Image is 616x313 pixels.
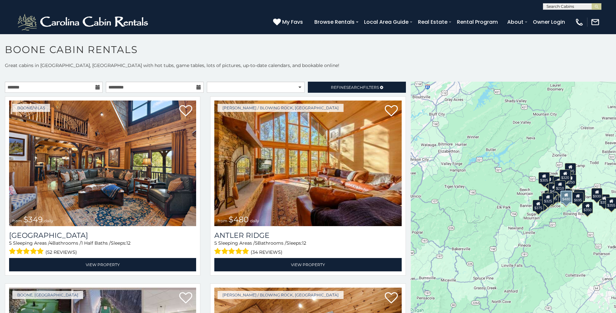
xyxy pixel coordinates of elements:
[45,248,77,256] span: (52 reviews)
[582,202,593,213] div: $350
[179,292,192,305] a: Add to favorites
[542,193,553,205] div: $325
[554,180,565,192] div: $210
[9,101,196,226] a: Diamond Creek Lodge from $349 daily
[9,231,196,240] h3: Diamond Creek Lodge
[126,240,131,246] span: 12
[553,176,564,188] div: $565
[49,240,52,246] span: 4
[574,190,585,201] div: $380
[331,85,379,90] span: Refine Filters
[218,291,344,299] a: [PERSON_NAME] / Blowing Rock, [GEOGRAPHIC_DATA]
[214,101,401,226] img: Antler Ridge
[12,104,50,112] a: Boone/Vilas
[385,104,398,118] a: Add to favorites
[273,18,305,26] a: My Favs
[572,192,583,204] div: $695
[561,188,572,200] div: $395
[251,248,283,256] span: (34 reviews)
[361,16,412,28] a: Local Area Guide
[311,16,358,28] a: Browse Rentals
[599,194,610,206] div: $355
[214,231,401,240] a: Antler Ridge
[218,218,227,223] span: from
[12,218,22,223] span: from
[9,231,196,240] a: [GEOGRAPHIC_DATA]
[538,172,549,184] div: $305
[548,183,559,195] div: $410
[9,240,12,246] span: 5
[560,191,572,203] div: $480
[9,258,196,271] a: View Property
[533,200,544,211] div: $375
[229,215,249,224] span: $480
[9,101,196,226] img: Diamond Creek Lodge
[565,163,576,175] div: $525
[454,16,501,28] a: Rental Program
[23,215,43,224] span: $349
[591,188,602,200] div: $930
[214,101,401,226] a: Antler Ridge from $480 daily
[255,240,258,246] span: 5
[44,218,53,223] span: daily
[12,291,83,299] a: Boone, [GEOGRAPHIC_DATA]
[16,12,151,32] img: White-1-2.png
[591,18,600,27] img: mail-regular-white.png
[385,292,398,305] a: Add to favorites
[214,240,401,256] div: Sleeping Areas / Bathrooms / Sleeps:
[302,240,306,246] span: 12
[81,240,111,246] span: 1 Half Baths /
[565,174,576,186] div: $250
[575,18,584,27] img: phone-regular-white.png
[214,240,217,246] span: 5
[559,170,571,181] div: $320
[504,16,527,28] a: About
[214,258,401,271] a: View Property
[218,104,344,112] a: [PERSON_NAME] / Blowing Rock, [GEOGRAPHIC_DATA]
[346,85,363,90] span: Search
[308,82,406,93] a: RefineSearchFilters
[250,218,259,223] span: daily
[9,240,196,256] div: Sleeping Areas / Bathrooms / Sleeps:
[415,16,451,28] a: Real Estate
[282,18,303,26] span: My Favs
[179,104,192,118] a: Add to favorites
[530,16,568,28] a: Owner Login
